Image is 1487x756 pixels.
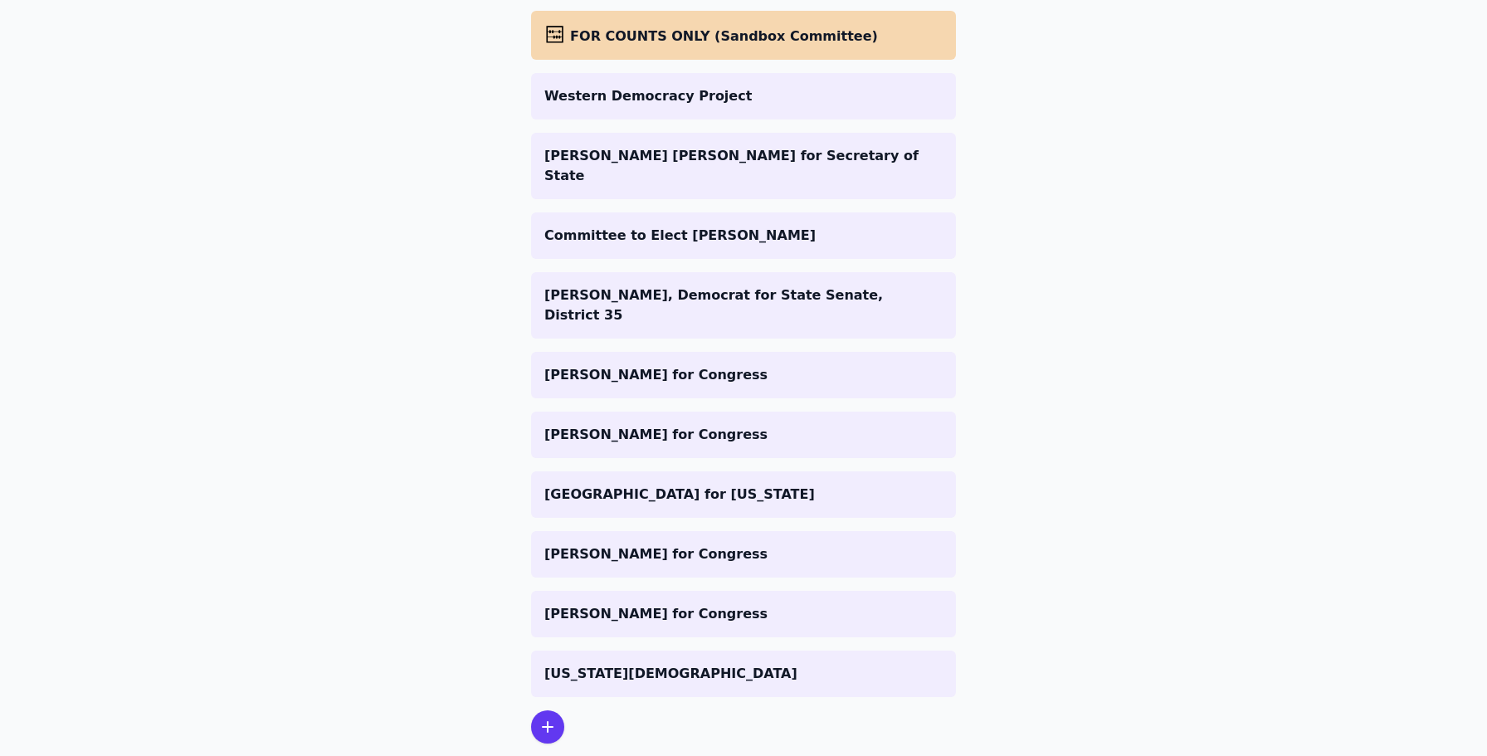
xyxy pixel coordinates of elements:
[531,651,956,697] a: [US_STATE][DEMOGRAPHIC_DATA]
[544,285,943,325] p: [PERSON_NAME], Democrat for State Senate, District 35
[531,11,956,60] a: FOR COUNTS ONLY (Sandbox Committee)
[531,212,956,259] a: Committee to Elect [PERSON_NAME]
[544,604,943,624] p: [PERSON_NAME] for Congress
[531,591,956,637] a: [PERSON_NAME] for Congress
[544,146,943,186] p: [PERSON_NAME] [PERSON_NAME] for Secretary of State
[531,471,956,518] a: [GEOGRAPHIC_DATA] for [US_STATE]
[544,425,943,445] p: [PERSON_NAME] for Congress
[531,352,956,398] a: [PERSON_NAME] for Congress
[544,365,943,385] p: [PERSON_NAME] for Congress
[531,133,956,199] a: [PERSON_NAME] [PERSON_NAME] for Secretary of State
[544,86,943,106] p: Western Democracy Project
[531,73,956,119] a: Western Democracy Project
[531,272,956,339] a: [PERSON_NAME], Democrat for State Senate, District 35
[570,28,878,44] span: FOR COUNTS ONLY (Sandbox Committee)
[531,531,956,578] a: [PERSON_NAME] for Congress
[544,485,943,505] p: [GEOGRAPHIC_DATA] for [US_STATE]
[544,544,943,564] p: [PERSON_NAME] for Congress
[531,412,956,458] a: [PERSON_NAME] for Congress
[544,664,943,684] p: [US_STATE][DEMOGRAPHIC_DATA]
[544,226,943,246] p: Committee to Elect [PERSON_NAME]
